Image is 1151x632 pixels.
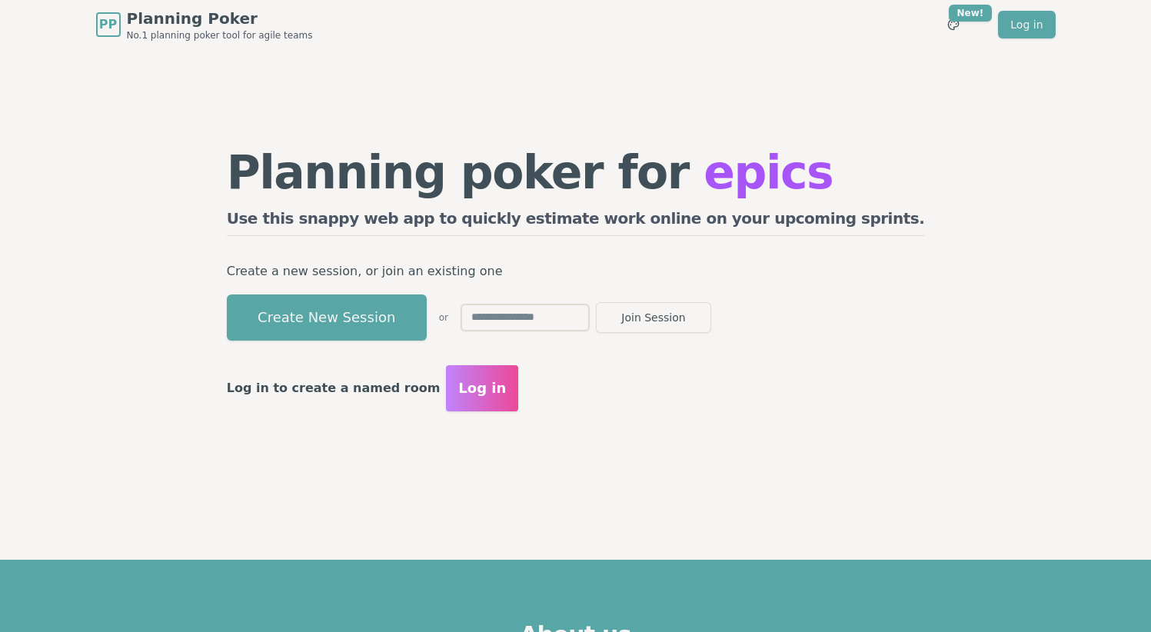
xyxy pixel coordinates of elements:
[446,365,518,411] button: Log in
[227,261,925,282] p: Create a new session, or join an existing one
[704,145,833,199] span: epics
[940,11,967,38] button: New!
[227,378,441,399] p: Log in to create a named room
[96,8,313,42] a: PPPlanning PokerNo.1 planning poker tool for agile teams
[127,29,313,42] span: No.1 planning poker tool for agile teams
[949,5,993,22] div: New!
[439,311,448,324] span: or
[458,378,506,399] span: Log in
[127,8,313,29] span: Planning Poker
[596,302,711,333] button: Join Session
[998,11,1055,38] a: Log in
[99,15,117,34] span: PP
[227,208,925,236] h2: Use this snappy web app to quickly estimate work online on your upcoming sprints.
[227,294,427,341] button: Create New Session
[227,149,925,195] h1: Planning poker for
